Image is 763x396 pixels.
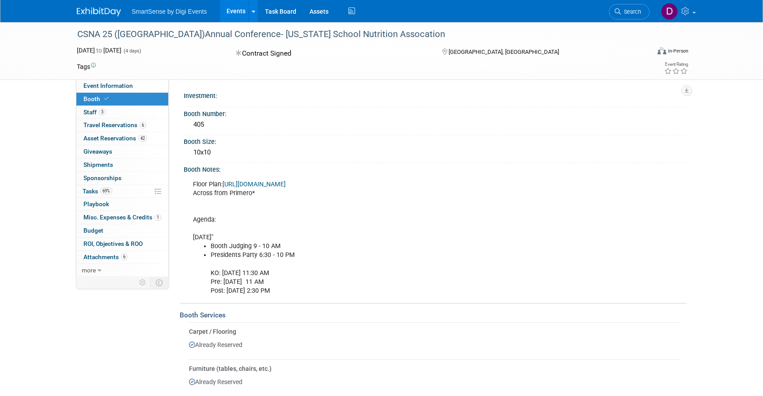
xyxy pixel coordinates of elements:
div: CSNA 25 ([GEOGRAPHIC_DATA])Annual Conference- [US_STATE] School Nutrition Assocation [74,26,636,42]
a: more [76,264,168,277]
a: Travel Reservations6 [76,119,168,132]
div: Booth Number: [184,107,686,118]
a: Staff3 [76,106,168,119]
span: [GEOGRAPHIC_DATA], [GEOGRAPHIC_DATA] [449,49,559,55]
div: Already Reserved [189,373,680,393]
span: to [95,47,103,54]
li: Booth Judging 9 - 10 AM [211,242,583,251]
span: Playbook [83,200,109,207]
li: Presidents Party 6:30 - 10 PM KO: [DATE] 11:30 AM Pre: [DATE] 11 AM Post: [DATE] 2:30 PM [211,251,583,295]
span: 6 [121,253,128,260]
span: Sponsorships [83,174,121,181]
span: 1 [155,214,161,221]
span: (4 days) [123,48,141,54]
div: Already Reserved [189,336,680,356]
span: SmartSense by Digi Events [132,8,207,15]
div: Booth Size: [184,135,686,146]
div: In-Person [668,48,688,54]
i: Booth reservation complete [104,96,109,101]
span: 42 [138,135,147,142]
span: Event Information [83,82,133,89]
td: Tags [77,62,96,71]
div: Investment: [184,89,686,100]
span: Giveaways [83,148,112,155]
div: Event Format [597,46,688,59]
a: Asset Reservations42 [76,132,168,145]
a: ROI, Objectives & ROO [76,238,168,250]
span: Search [621,8,641,15]
div: Floor Plan: Across from Primero* Agenda: [DATE]" [187,176,588,300]
span: Budget [83,227,103,234]
a: Misc. Expenses & Credits1 [76,211,168,224]
img: Dan Tiernan [661,3,678,20]
span: Booth [83,95,110,102]
div: Carpet / Flooring [189,327,680,336]
span: Shipments [83,161,113,168]
a: Search [609,4,650,19]
a: Booth [76,93,168,106]
span: Asset Reservations [83,135,147,142]
span: 6 [140,122,146,128]
span: Misc. Expenses & Credits [83,214,161,221]
a: [URL][DOMAIN_NAME] [223,181,286,188]
a: Shipments [76,158,168,171]
img: ExhibitDay [77,8,121,16]
div: Booth Services [180,310,686,320]
a: Budget [76,224,168,237]
span: 69% [100,188,112,194]
span: ROI, Objectives & ROO [83,240,143,247]
a: Giveaways [76,145,168,158]
div: 405 [190,118,680,132]
td: Personalize Event Tab Strip [135,277,151,288]
div: Event Rating [664,62,688,67]
a: Event Information [76,79,168,92]
span: Attachments [83,253,128,260]
a: Tasks69% [76,185,168,198]
span: 3 [99,109,106,115]
a: Attachments6 [76,251,168,264]
div: 10x10 [190,146,680,159]
span: Staff [83,109,106,116]
span: Tasks [83,188,112,195]
span: Travel Reservations [83,121,146,128]
a: Sponsorships [76,172,168,185]
div: Contract Signed [233,46,428,61]
td: Toggle Event Tabs [151,277,169,288]
a: Playbook [76,198,168,211]
span: more [82,267,96,274]
div: Booth Notes: [184,163,686,174]
span: [DATE] [DATE] [77,47,121,54]
img: Format-Inperson.png [657,47,666,54]
div: Furniture (tables, chairs, etc.) [189,364,680,373]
